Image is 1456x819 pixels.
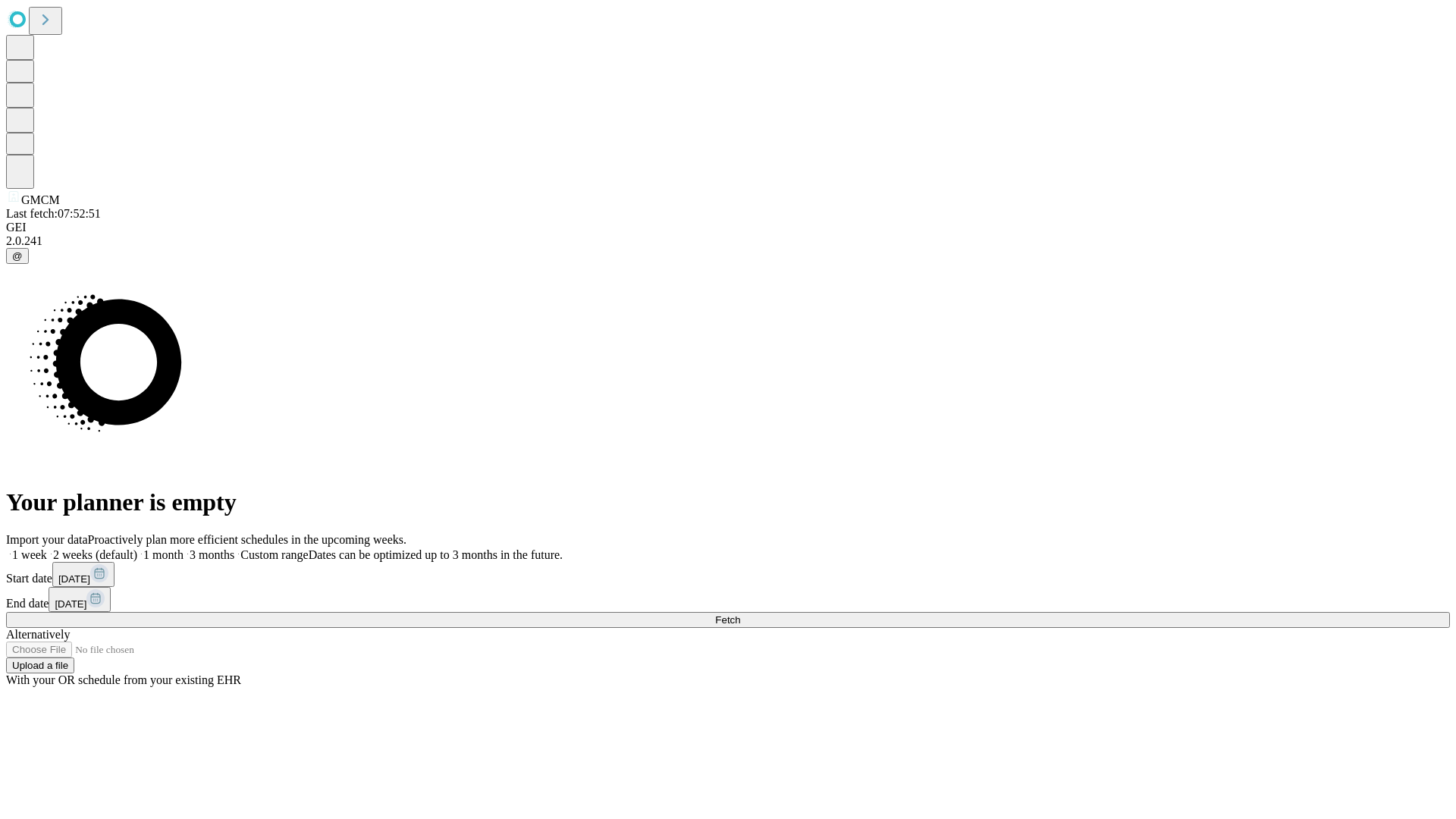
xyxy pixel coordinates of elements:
[6,488,1450,516] h1: Your planner is empty
[6,562,1450,587] div: Start date
[12,250,23,262] span: @
[21,193,60,206] span: GMCM
[6,533,88,546] span: Import your data
[240,548,308,561] span: Custom range
[6,628,70,641] span: Alternatively
[12,548,47,561] span: 1 week
[55,598,86,610] span: [DATE]
[49,587,111,612] button: [DATE]
[6,587,1450,612] div: End date
[58,573,90,585] span: [DATE]
[190,548,234,561] span: 3 months
[6,612,1450,628] button: Fetch
[6,657,74,673] button: Upload a file
[715,614,740,626] span: Fetch
[309,548,563,561] span: Dates can be optimized up to 3 months in the future.
[88,533,406,546] span: Proactively plan more efficient schedules in the upcoming weeks.
[6,673,241,686] span: With your OR schedule from your existing EHR
[6,248,29,264] button: @
[6,207,101,220] span: Last fetch: 07:52:51
[6,234,1450,248] div: 2.0.241
[53,548,137,561] span: 2 weeks (default)
[143,548,184,561] span: 1 month
[52,562,115,587] button: [DATE]
[6,221,1450,234] div: GEI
